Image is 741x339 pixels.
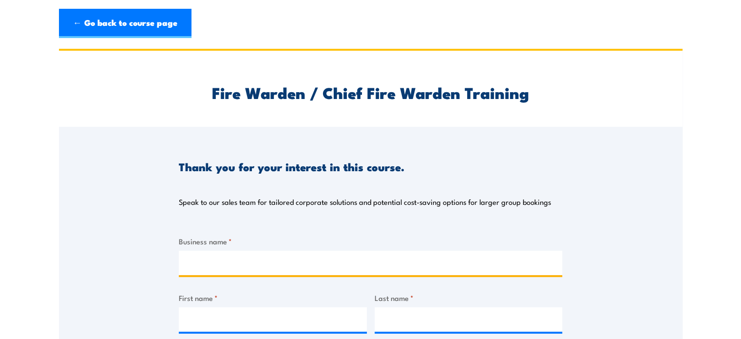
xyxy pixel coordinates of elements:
label: Business name [179,236,562,247]
h3: Thank you for your interest in this course. [179,161,404,172]
a: ← Go back to course page [59,9,191,38]
p: Speak to our sales team for tailored corporate solutions and potential cost-saving options for la... [179,197,551,207]
h2: Fire Warden / Chief Fire Warden Training [179,85,562,99]
label: First name [179,292,367,303]
label: Last name [375,292,563,303]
